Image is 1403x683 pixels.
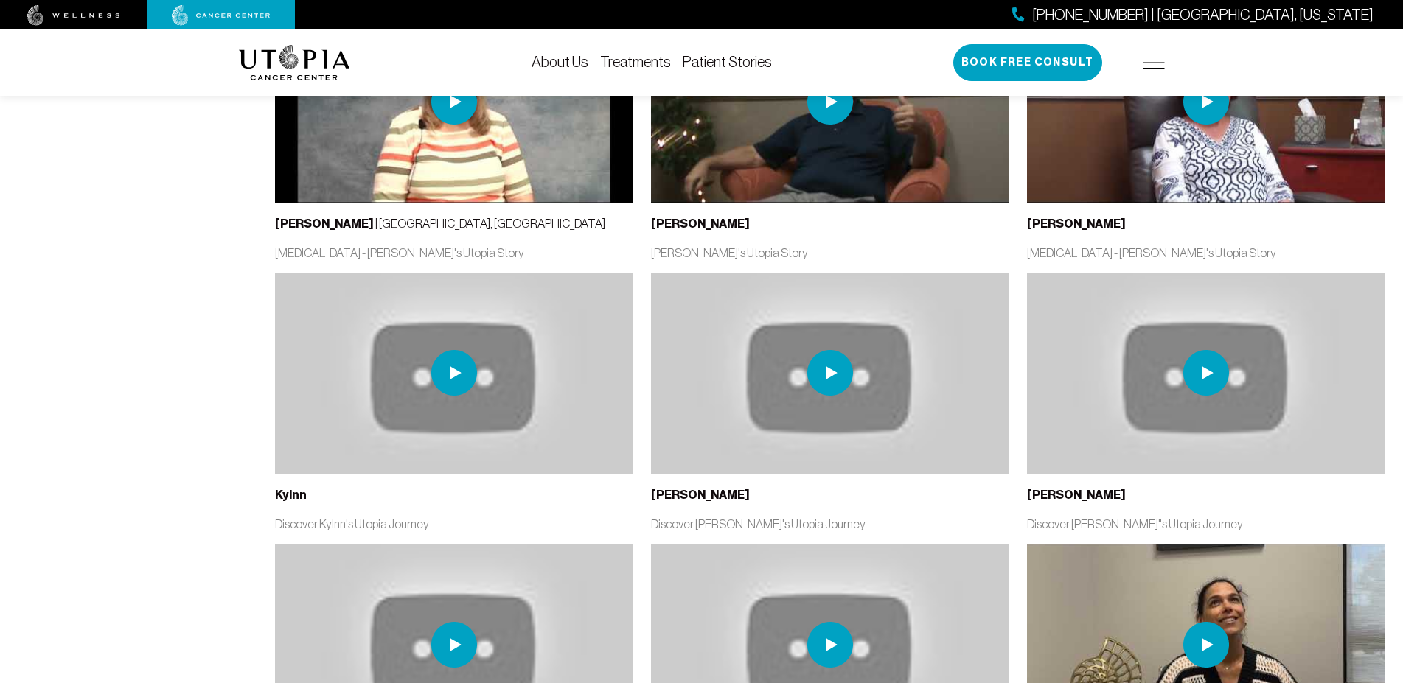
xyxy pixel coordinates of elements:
img: play icon [431,350,477,396]
img: play icon [431,79,477,125]
b: [PERSON_NAME] [1027,217,1126,231]
img: icon-hamburger [1143,57,1165,69]
b: [PERSON_NAME] [1027,488,1126,502]
span: | [GEOGRAPHIC_DATA], [GEOGRAPHIC_DATA] [275,217,605,230]
img: thumbnail [651,1,1009,202]
img: play icon [807,350,853,396]
b: [PERSON_NAME] [651,217,750,231]
p: [PERSON_NAME]'s Utopia Story [651,245,1009,261]
img: play icon [807,622,853,668]
img: thumbnail [275,1,633,202]
a: Patient Stories [683,54,772,70]
p: Discover Kylnn's Utopia Journey [275,516,633,532]
a: About Us [532,54,588,70]
a: Treatments [600,54,671,70]
img: thumbnail [1027,1,1385,202]
a: [PHONE_NUMBER] | [GEOGRAPHIC_DATA], [US_STATE] [1012,4,1374,26]
img: thumbnail [1027,273,1385,474]
b: [PERSON_NAME] [275,217,374,231]
img: cancer center [172,5,271,26]
img: thumbnail [275,273,633,474]
p: Discover [PERSON_NAME]"s Utopia Journey [1027,516,1385,532]
span: [PHONE_NUMBER] | [GEOGRAPHIC_DATA], [US_STATE] [1032,4,1374,26]
img: play icon [1183,79,1229,125]
p: [MEDICAL_DATA] - [PERSON_NAME]'s Utopia Story [1027,245,1385,261]
b: Kylnn [275,488,307,502]
img: thumbnail [651,273,1009,474]
p: Discover [PERSON_NAME]'s Utopia Journey [651,516,1009,532]
img: play icon [807,79,853,125]
img: wellness [27,5,120,26]
img: play icon [431,622,477,668]
button: Book Free Consult [953,44,1102,81]
b: [PERSON_NAME] [651,488,750,502]
img: logo [239,45,350,80]
p: [MEDICAL_DATA] - [PERSON_NAME]'s Utopia Story [275,245,633,261]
